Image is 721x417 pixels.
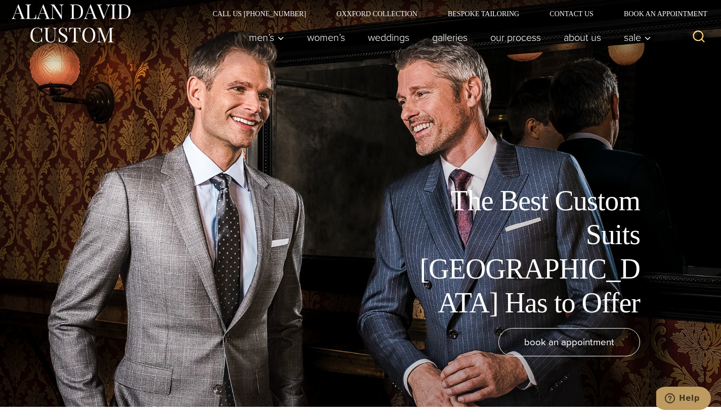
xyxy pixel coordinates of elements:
[687,25,711,50] button: View Search Form
[238,27,296,48] button: Men’s sub menu toggle
[534,10,609,17] a: Contact Us
[296,27,357,48] a: Women’s
[421,27,479,48] a: Galleries
[498,328,640,356] a: book an appointment
[197,10,711,17] nav: Secondary Navigation
[613,27,657,48] button: Sale sub menu toggle
[412,184,640,320] h1: The Best Custom Suits [GEOGRAPHIC_DATA] Has to Offer
[479,27,553,48] a: Our Process
[553,27,613,48] a: About Us
[609,10,711,17] a: Book an Appointment
[357,27,421,48] a: weddings
[433,10,534,17] a: Bespoke Tailoring
[524,335,614,349] span: book an appointment
[197,10,321,17] a: Call Us [PHONE_NUMBER]
[321,10,433,17] a: Oxxford Collection
[656,387,711,412] iframe: Opens a widget where you can chat to one of our agents
[10,1,132,46] img: Alan David Custom
[238,27,657,48] nav: Primary Navigation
